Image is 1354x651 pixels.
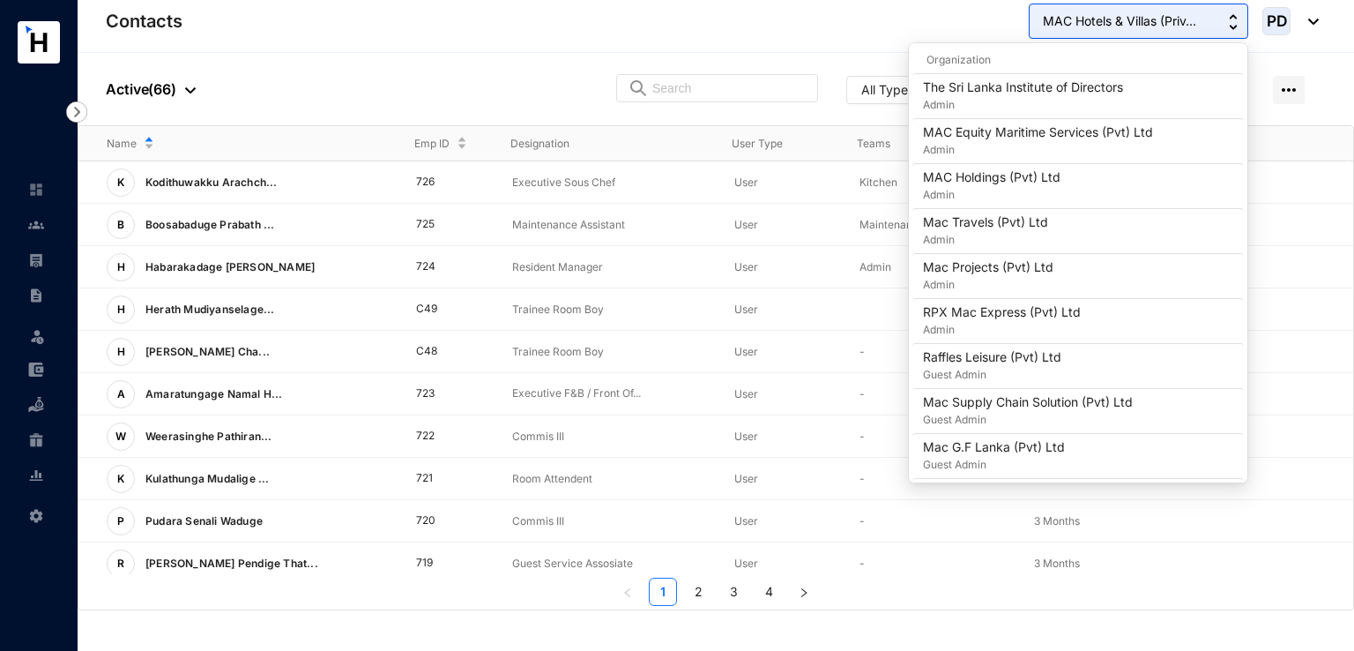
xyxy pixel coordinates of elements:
[859,385,1005,403] p: -
[388,331,485,373] td: C48
[734,303,758,316] span: User
[734,514,758,528] span: User
[145,472,270,485] span: Kulathunga Mudalige ...
[117,474,124,484] span: K
[923,456,1065,474] p: Guest Admin
[117,516,124,527] span: P
[14,207,56,243] li: Contacts
[14,352,56,387] li: Expenses
[28,432,44,448] img: gratuity-unselected.a8c340787eea3cf492d7.svg
[923,186,1060,204] p: Admin
[14,423,56,458] li: Gratuity
[106,9,182,34] p: Contacts
[859,174,1005,191] p: Kitchen
[28,288,44,303] img: contract-unselected.99e2b2107c0a7dd48938.svg
[734,557,758,570] span: User
[614,578,642,606] button: left
[14,243,56,278] li: Payroll
[1299,19,1319,25] img: dropdown-black.8e83cc76930a90b1a4fdb6d089b7bf3a.svg
[414,135,450,153] span: Emp ID
[1273,76,1305,104] img: more-horizontal.eedb2faff8778e1aceccc67cc90ae3cb.svg
[846,76,978,104] button: All Types
[859,555,1005,572] p: -
[755,579,782,605] a: 4
[512,470,706,488] p: Room Attendent
[1034,472,1080,485] span: 2 Months
[135,253,322,281] p: Habarakadage [PERSON_NAME]
[734,472,758,485] span: User
[923,141,1153,159] p: Admin
[703,126,829,161] th: User Type
[923,303,1081,321] p: RPX Mac Express (Pvt) Ltd
[1034,557,1080,570] span: 3 Months
[755,578,783,606] li: 4
[117,304,125,315] span: H
[117,262,125,273] span: H
[512,513,706,530] p: Commis III
[145,176,278,189] span: Kodithuwakku Arachch...
[512,216,706,234] p: Maintenance Assistant
[649,578,677,606] li: 1
[117,389,125,400] span: A
[1229,14,1238,30] img: up-down-arrow.74152d26bf9780fbf563ca9c90304185.svg
[117,558,124,569] span: R
[185,87,196,94] img: dropdown-black.8e83cc76930a90b1a4fdb6d089b7bf3a.svg
[135,507,270,535] p: Pudara Senali Waduge
[28,397,44,413] img: loan-unselected.d74d20a04637f2d15ab5.svg
[145,303,275,316] span: Herath Mudiyanselage...
[14,172,56,207] li: Home
[145,387,283,400] span: Amaratungage Namal H...
[859,470,1005,488] p: -
[28,508,44,524] img: settings-unselected.1febfda315e6e19643a1.svg
[1034,514,1080,528] span: 3 Months
[790,578,818,606] button: right
[684,578,712,606] li: 2
[28,182,44,198] img: home-unselected.a29eae3204392db15eaf.svg
[734,260,758,273] span: User
[512,258,706,276] p: Resident Manager
[734,218,758,231] span: User
[622,587,633,598] span: left
[790,578,818,606] li: Next Page
[107,135,137,153] span: Name
[388,542,485,585] td: 719
[923,321,1081,339] p: Admin
[388,500,485,542] td: 720
[512,301,706,318] p: Trainee Room Boy
[512,555,706,572] p: Guest Service Assosiate
[115,431,126,442] span: W
[512,343,706,361] p: Trainee Room Boy
[614,578,642,606] li: Previous Page
[720,579,747,605] a: 3
[117,177,124,188] span: K
[859,343,1005,361] p: -
[923,231,1048,249] p: Admin
[117,347,125,357] span: H
[106,79,196,100] p: Active ( 66 )
[386,126,482,161] th: Emp ID
[923,276,1053,294] p: Admin
[923,348,1061,366] p: Raffles Leisure (Pvt) Ltd
[117,220,124,230] span: B
[28,327,46,345] img: leave-unselected.2934df6273408c3f84d9.svg
[923,213,1048,231] p: Mac Travels (Pvt) Ltd
[859,216,1005,234] p: Maintenance
[388,161,485,204] td: 726
[1043,11,1196,31] span: MAC Hotels & Villas (Priv...
[388,288,485,331] td: C49
[923,258,1053,276] p: Mac Projects (Pvt) Ltd
[28,468,44,483] img: report-unselected.e6a6b4230fc7da01f883.svg
[145,557,318,570] span: [PERSON_NAME] Pendige That...
[388,204,485,246] td: 725
[923,393,1133,411] p: Mac Supply Chain Solution (Pvt) Ltd
[829,126,1001,161] th: Teams
[28,252,44,268] img: payroll-unselected.b590312f920e76f0c668.svg
[859,513,1005,530] p: -
[145,345,270,358] span: [PERSON_NAME] Cha...
[650,579,676,605] a: 1
[912,51,1244,69] p: Organization
[145,218,275,231] span: Boosabaduge Prabath ...
[923,96,1123,114] p: Admin
[512,428,706,445] p: Commis III
[799,587,809,598] span: right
